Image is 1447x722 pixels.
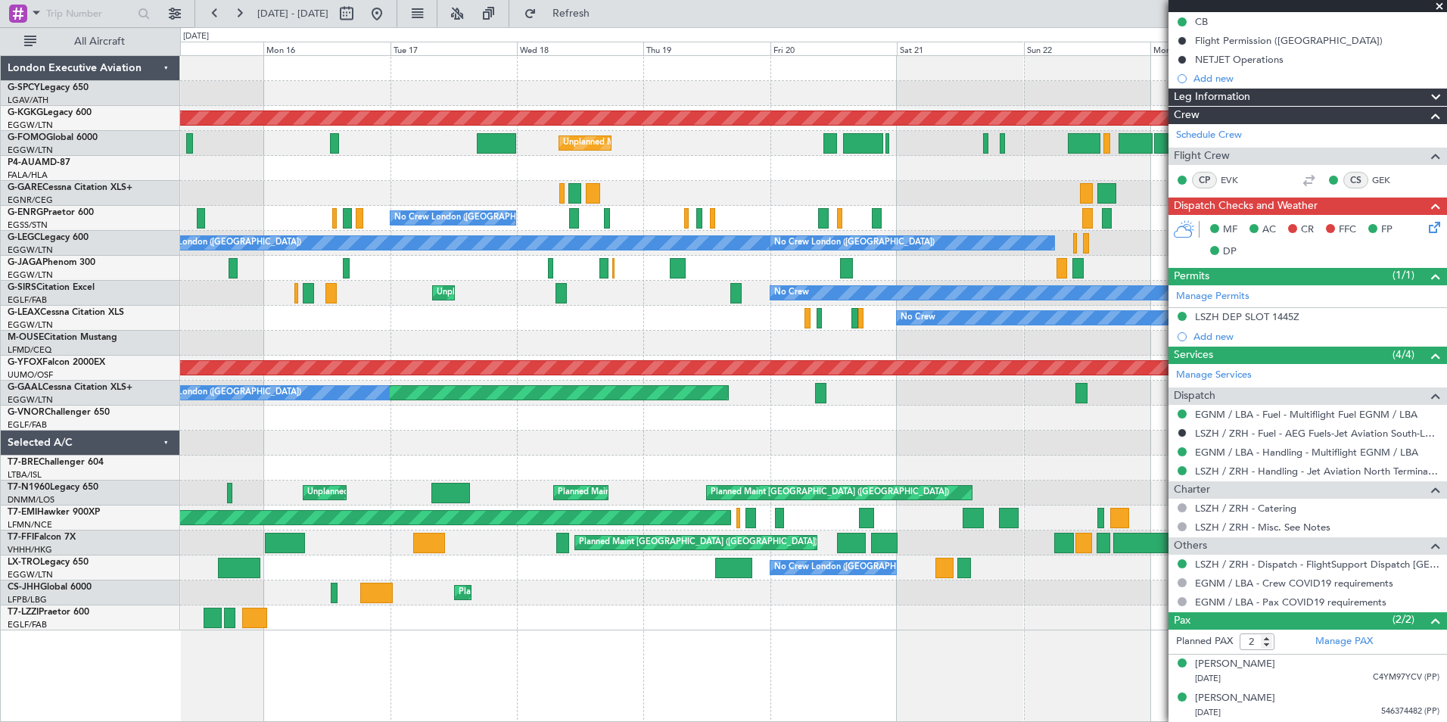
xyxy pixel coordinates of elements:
[1174,198,1318,215] span: Dispatch Checks and Weather
[1150,42,1277,55] div: Mon 23
[1176,128,1242,143] a: Schedule Crew
[901,307,935,329] div: No Crew
[8,483,98,492] a: T7-N1960Legacy 650
[1195,310,1299,323] div: LSZH DEP SLOT 1445Z
[137,42,263,55] div: Sun 15
[8,294,47,306] a: EGLF/FAB
[8,383,42,392] span: G-GAAL
[1176,634,1233,649] label: Planned PAX
[1174,387,1215,405] span: Dispatch
[1195,465,1439,478] a: LSZH / ZRH - Handling - Jet Aviation North Terminal LSZH / ZRH
[307,481,562,504] div: Unplanned Maint Lagos ([GEOGRAPHIC_DATA][PERSON_NAME])
[8,208,94,217] a: G-ENRGPraetor 600
[8,133,98,142] a: G-FOMOGlobal 6000
[8,358,105,367] a: G-YFOXFalcon 2000EX
[1195,596,1386,608] a: EGNM / LBA - Pax COVID19 requirements
[8,158,42,167] span: P4-AUA
[8,269,53,281] a: EGGW/LTN
[643,42,770,55] div: Thu 19
[1176,368,1252,383] a: Manage Services
[8,508,100,517] a: T7-EMIHawker 900XP
[1315,634,1373,649] a: Manage PAX
[1381,705,1439,718] span: 546374482 (PP)
[8,219,48,231] a: EGSS/STN
[459,581,697,604] div: Planned Maint [GEOGRAPHIC_DATA] ([GEOGRAPHIC_DATA])
[8,594,47,605] a: LFPB/LBG
[711,481,949,504] div: Planned Maint [GEOGRAPHIC_DATA] ([GEOGRAPHIC_DATA])
[8,233,40,242] span: G-LEGC
[8,469,42,481] a: LTBA/ISL
[1174,481,1210,499] span: Charter
[8,508,37,517] span: T7-EMI
[563,132,812,154] div: Unplanned Maint [GEOGRAPHIC_DATA] ([GEOGRAPHIC_DATA])
[1223,244,1237,260] span: DP
[8,569,53,580] a: EGGW/LTN
[1195,427,1439,440] a: LSZH / ZRH - Fuel - AEG Fuels-Jet Aviation South-LSZH/ZRH
[1195,577,1393,590] a: EGNM / LBA - Crew COVID19 requirements
[1195,521,1330,534] a: LSZH / ZRH - Misc. See Notes
[1174,347,1213,364] span: Services
[1373,671,1439,684] span: C4YM97YCV (PP)
[1174,148,1230,165] span: Flight Crew
[8,83,40,92] span: G-SPCY
[897,42,1023,55] div: Sat 21
[1393,267,1414,283] span: (1/1)
[1176,289,1249,304] a: Manage Permits
[1223,223,1237,238] span: MF
[394,207,555,229] div: No Crew London ([GEOGRAPHIC_DATA])
[1174,537,1207,555] span: Others
[8,158,70,167] a: P4-AUAMD-87
[579,531,817,554] div: Planned Maint [GEOGRAPHIC_DATA] ([GEOGRAPHIC_DATA])
[8,544,52,556] a: VHHH/HKG
[8,558,89,567] a: LX-TROLegacy 650
[8,95,48,106] a: LGAV/ATH
[1193,330,1439,343] div: Add new
[1174,89,1250,106] span: Leg Information
[46,2,133,25] input: Trip Number
[8,533,34,542] span: T7-FFI
[1192,172,1217,188] div: CP
[1195,691,1275,706] div: [PERSON_NAME]
[774,556,935,579] div: No Crew London ([GEOGRAPHIC_DATA])
[8,383,132,392] a: G-GAALCessna Citation XLS+
[1339,223,1356,238] span: FFC
[263,42,390,55] div: Mon 16
[8,494,54,506] a: DNMM/LOS
[8,408,45,417] span: G-VNOR
[8,583,92,592] a: CS-JHHGlobal 6000
[8,533,76,542] a: T7-FFIFalcon 7X
[1301,223,1314,238] span: CR
[8,120,53,131] a: EGGW/LTN
[1195,657,1275,672] div: [PERSON_NAME]
[1343,172,1368,188] div: CS
[8,108,92,117] a: G-KGKGLegacy 600
[141,381,301,404] div: No Crew London ([GEOGRAPHIC_DATA])
[1262,223,1276,238] span: AC
[1372,173,1406,187] a: GEK
[8,183,132,192] a: G-GARECessna Citation XLS+
[17,30,164,54] button: All Aircraft
[8,608,89,617] a: T7-LZZIPraetor 600
[39,36,160,47] span: All Aircraft
[8,483,50,492] span: T7-N1960
[1195,408,1417,421] a: EGNM / LBA - Fuel - Multiflight Fuel EGNM / LBA
[8,358,42,367] span: G-YFOX
[8,283,95,292] a: G-SIRSCitation Excel
[8,283,36,292] span: G-SIRS
[8,133,46,142] span: G-FOMO
[8,83,89,92] a: G-SPCYLegacy 650
[183,30,209,43] div: [DATE]
[8,333,117,342] a: M-OUSECitation Mustang
[8,419,47,431] a: EGLF/FAB
[1193,72,1439,85] div: Add new
[558,481,796,504] div: Planned Maint [GEOGRAPHIC_DATA] ([GEOGRAPHIC_DATA])
[8,394,53,406] a: EGGW/LTN
[770,42,897,55] div: Fri 20
[8,183,42,192] span: G-GARE
[437,282,686,304] div: Unplanned Maint [GEOGRAPHIC_DATA] ([GEOGRAPHIC_DATA])
[1393,612,1414,627] span: (2/2)
[1195,673,1221,684] span: [DATE]
[1195,53,1284,66] div: NETJET Operations
[8,519,52,531] a: LFMN/NCE
[8,458,39,467] span: T7-BRE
